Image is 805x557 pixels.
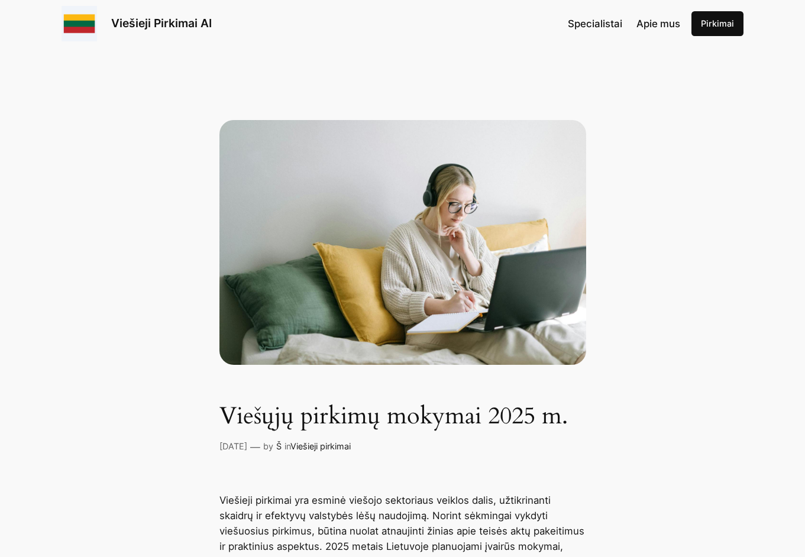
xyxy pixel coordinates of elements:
[263,440,273,453] p: by
[691,11,743,36] a: Pirkimai
[636,18,680,30] span: Apie mus
[219,403,586,430] h1: Viešųjų pirkimų mokymai 2025 m.
[636,16,680,31] a: Apie mus
[62,6,97,41] img: Viešieji pirkimai logo
[250,439,260,455] p: —
[568,16,680,31] nav: Navigation
[111,16,212,30] a: Viešieji Pirkimai AI
[276,441,282,451] a: Š
[219,120,586,364] : photo of woman taking notes
[219,441,247,451] a: [DATE]
[568,16,622,31] a: Specialistai
[285,441,290,451] span: in
[568,18,622,30] span: Specialistai
[290,441,351,451] a: Viešieji pirkimai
